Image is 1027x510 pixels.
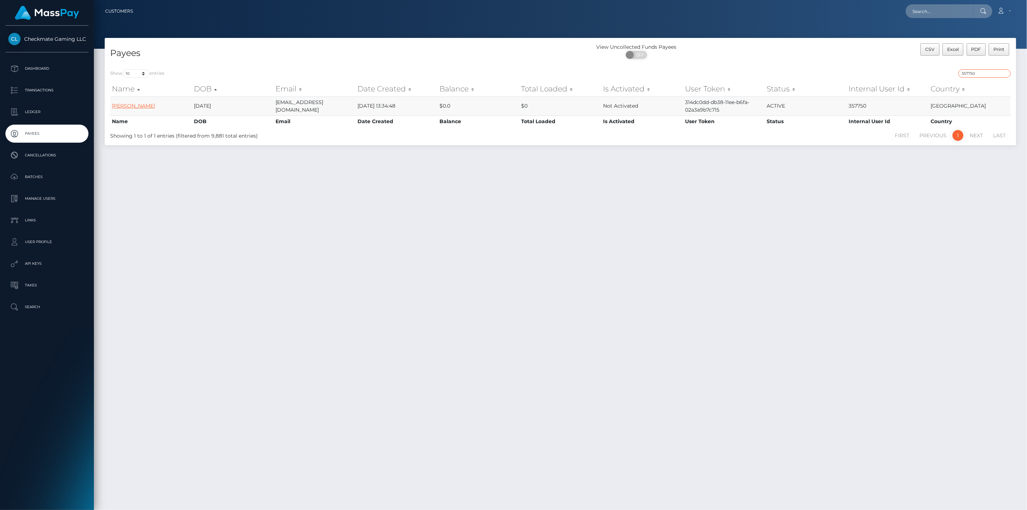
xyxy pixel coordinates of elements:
[989,43,1009,56] button: Print
[8,85,86,96] p: Transactions
[601,96,683,116] td: Not Activated
[683,116,765,127] th: User Token
[5,81,88,99] a: Transactions
[953,130,963,141] a: 1
[192,116,274,127] th: DOB
[5,146,88,164] a: Cancellations
[560,43,712,51] div: View Uncollected Funds Payees
[8,280,86,291] p: Taxes
[920,43,940,56] button: CSV
[5,125,88,143] a: Payees
[110,82,192,96] th: Name: activate to sort column ascending
[8,172,86,182] p: Batches
[110,129,479,140] div: Showing 1 to 1 of 1 entries (filtered from 9,881 total entries)
[765,82,847,96] th: Status: activate to sort column ascending
[110,47,555,60] h4: Payees
[683,82,765,96] th: User Token: activate to sort column ascending
[15,6,79,20] img: MassPay Logo
[438,116,520,127] th: Balance
[929,116,1011,127] th: Country
[5,211,88,229] a: Links
[683,96,765,116] td: 314dc0dd-db38-11ee-b6fa-02a3a9b7c715
[942,43,964,56] button: Excel
[5,168,88,186] a: Batches
[601,116,683,127] th: Is Activated
[356,96,438,116] td: [DATE] 13:34:48
[356,82,438,96] th: Date Created: activate to sort column ascending
[967,43,986,56] button: PDF
[438,96,520,116] td: $0.0
[520,96,602,116] td: $0
[5,103,88,121] a: Ledger
[929,82,1011,96] th: Country: activate to sort column ascending
[520,82,602,96] th: Total Loaded: activate to sort column ascending
[847,82,929,96] th: Internal User Id: activate to sort column ascending
[105,4,133,19] a: Customers
[8,63,86,74] p: Dashboard
[520,116,602,127] th: Total Loaded
[5,36,88,42] span: Checkmate Gaming LLC
[5,233,88,251] a: User Profile
[192,96,274,116] td: [DATE]
[906,4,974,18] input: Search...
[438,82,520,96] th: Balance: activate to sort column ascending
[274,116,356,127] th: Email
[110,69,164,78] label: Show entries
[5,276,88,294] a: Taxes
[5,298,88,316] a: Search
[765,116,847,127] th: Status
[601,82,683,96] th: Is Activated: activate to sort column ascending
[958,69,1011,78] input: Search transactions
[356,116,438,127] th: Date Created
[8,302,86,312] p: Search
[110,116,192,127] th: Name
[274,82,356,96] th: Email: activate to sort column ascending
[765,96,847,116] td: ACTIVE
[847,116,929,127] th: Internal User Id
[8,193,86,204] p: Manage Users
[994,47,1005,52] span: Print
[8,258,86,269] p: API Keys
[8,237,86,247] p: User Profile
[5,190,88,208] a: Manage Users
[8,107,86,117] p: Ledger
[5,60,88,78] a: Dashboard
[274,96,356,116] td: [EMAIL_ADDRESS][DOMAIN_NAME]
[947,47,959,52] span: Excel
[8,33,21,45] img: Checkmate Gaming LLC
[5,255,88,273] a: API Keys
[8,128,86,139] p: Payees
[630,51,648,59] span: OFF
[122,69,149,78] select: Showentries
[929,96,1011,116] td: [GEOGRAPHIC_DATA]
[925,47,935,52] span: CSV
[192,82,274,96] th: DOB: activate to sort column descending
[112,103,155,109] a: [PERSON_NAME]
[8,150,86,161] p: Cancellations
[847,96,929,116] td: 357750
[8,215,86,226] p: Links
[971,47,981,52] span: PDF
